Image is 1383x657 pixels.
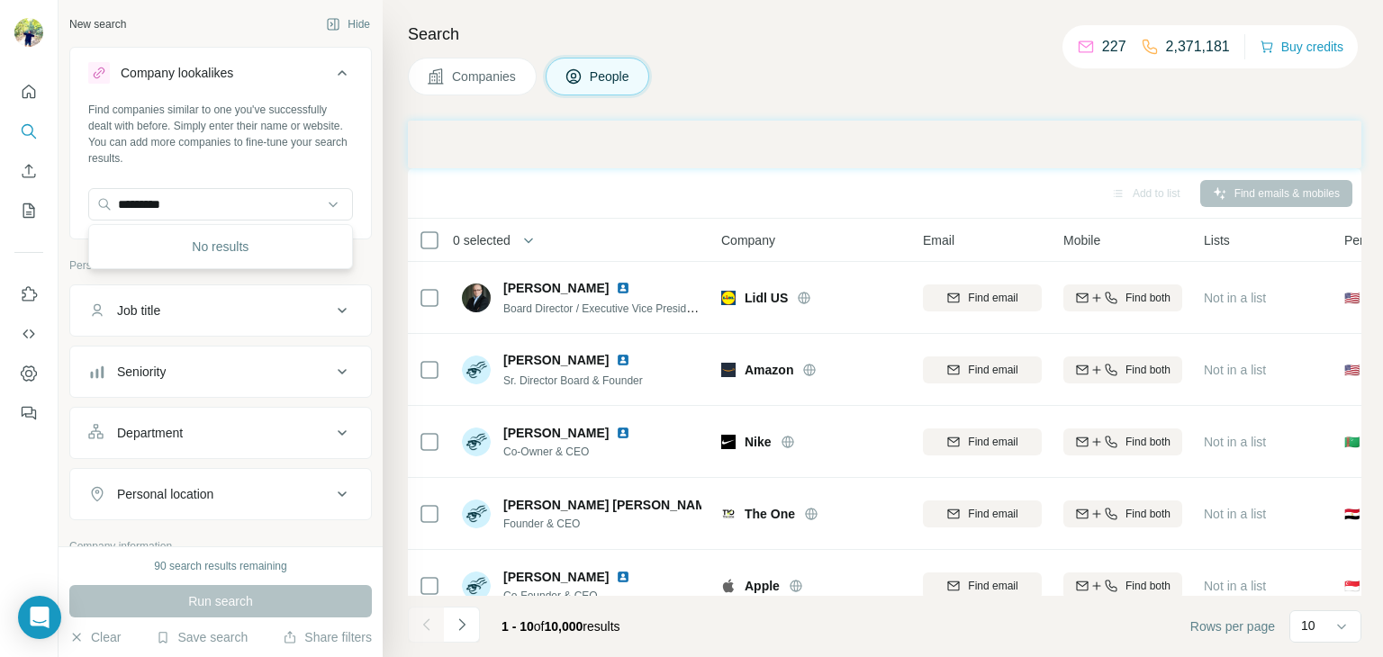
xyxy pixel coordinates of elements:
[88,102,353,166] div: Find companies similar to one you've successfully dealt with before. Simply enter their name or w...
[503,516,701,532] span: Founder & CEO
[502,619,534,634] span: 1 - 10
[462,427,491,456] img: Avatar
[1125,290,1171,306] span: Find both
[1190,617,1275,635] span: Rows per page
[1125,506,1171,522] span: Find both
[721,231,775,249] span: Company
[117,424,183,442] div: Department
[721,291,736,305] img: Logo of Lidl US
[923,500,1042,527] button: Find email
[502,619,620,634] span: results
[14,357,43,390] button: Dashboard
[503,351,609,369] span: [PERSON_NAME]
[452,67,518,85] span: Companies
[503,588,637,604] span: Co-Founder & CEO
[154,558,286,574] div: 90 search results remaining
[721,507,736,521] img: Logo of The One
[745,361,793,379] span: Amazon
[968,362,1017,378] span: Find email
[1344,505,1360,523] span: 🇪🇬
[1344,289,1360,307] span: 🇺🇸
[503,424,609,442] span: [PERSON_NAME]
[1204,435,1266,449] span: Not in a list
[1204,363,1266,377] span: Not in a list
[503,279,609,297] span: [PERSON_NAME]
[1344,433,1360,451] span: 🇹🇲
[721,435,736,449] img: Logo of Nike
[444,607,480,643] button: Navigate to next page
[408,121,1361,168] iframe: Banner
[14,115,43,148] button: Search
[462,499,491,528] img: Avatar
[923,356,1042,383] button: Find email
[1125,578,1171,594] span: Find both
[534,619,545,634] span: of
[117,301,160,319] div: Job title
[923,428,1042,455] button: Find email
[616,353,630,367] img: LinkedIn logo
[462,355,491,384] img: Avatar
[616,281,630,295] img: LinkedIn logo
[503,568,609,586] span: [PERSON_NAME]
[1063,231,1100,249] span: Mobile
[745,433,772,451] span: Nike
[117,485,213,503] div: Personal location
[408,22,1361,47] h4: Search
[503,301,817,315] span: Board Director / Executive Vice President / Chief Financial Officer
[14,155,43,187] button: Enrich CSV
[1102,36,1126,58] p: 227
[313,11,383,38] button: Hide
[70,472,371,516] button: Personal location
[93,229,348,265] div: No results
[1204,291,1266,305] span: Not in a list
[1344,577,1360,595] span: 🇸🇬
[69,16,126,32] div: New search
[156,628,248,646] button: Save search
[1344,361,1360,379] span: 🇺🇸
[1204,507,1266,521] span: Not in a list
[14,76,43,108] button: Quick start
[69,538,372,554] p: Company information
[616,570,630,584] img: LinkedIn logo
[121,64,233,82] div: Company lookalikes
[745,289,788,307] span: Lidl US
[1063,428,1182,455] button: Find both
[545,619,583,634] span: 10,000
[1125,362,1171,378] span: Find both
[968,578,1017,594] span: Find email
[923,284,1042,311] button: Find email
[14,278,43,310] button: Use Surfe on LinkedIn
[70,411,371,454] button: Department
[453,231,511,249] span: 0 selected
[1063,572,1182,599] button: Find both
[923,231,954,249] span: Email
[462,571,491,600] img: Avatar
[14,318,43,350] button: Use Surfe API
[70,51,371,102] button: Company lookalikes
[18,596,61,639] div: Open Intercom Messenger
[1166,36,1230,58] p: 2,371,181
[14,194,43,227] button: My lists
[1063,356,1182,383] button: Find both
[503,444,637,460] span: Co-Owner & CEO
[117,363,166,381] div: Seniority
[1063,284,1182,311] button: Find both
[590,67,631,85] span: People
[1204,579,1266,593] span: Not in a list
[616,426,630,440] img: LinkedIn logo
[14,397,43,429] button: Feedback
[968,434,1017,450] span: Find email
[69,257,372,274] p: Personal information
[968,290,1017,306] span: Find email
[745,577,780,595] span: Apple
[923,572,1042,599] button: Find email
[968,506,1017,522] span: Find email
[14,18,43,47] img: Avatar
[1260,34,1343,59] button: Buy credits
[721,579,736,593] img: Logo of Apple
[503,374,643,387] span: Sr. Director Board & Founder
[503,496,719,514] span: [PERSON_NAME] [PERSON_NAME]
[745,505,795,523] span: The One
[1125,434,1171,450] span: Find both
[69,628,121,646] button: Clear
